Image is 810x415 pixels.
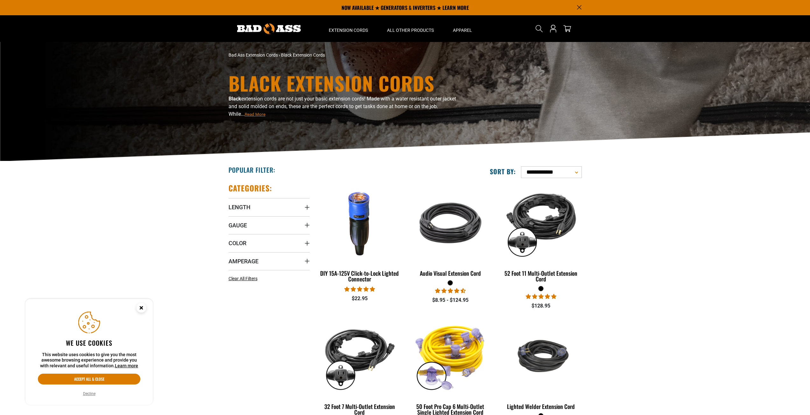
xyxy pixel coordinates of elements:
div: DIY 15A-125V Click-to-Lock Lighted Connector [319,270,400,282]
span: Apparel [453,27,472,33]
aside: Cookie Consent [25,299,153,405]
span: 4.71 stars [435,288,466,294]
span: Length [229,204,250,211]
div: $22.95 [319,295,400,302]
span: Amperage [229,258,258,265]
summary: Amperage [229,252,310,270]
nav: breadcrumbs [229,52,461,59]
summary: Apparel [443,15,482,42]
a: black Audio Visual Extension Cord [410,183,491,280]
summary: Length [229,198,310,216]
span: Read More [245,112,265,117]
span: Clear All Filters [229,276,257,281]
h2: We use cookies [38,339,140,347]
h1: Black Extension Cords [229,73,461,93]
p: This website uses cookies to give you the most awesome browsing experience and provide you with r... [38,352,140,369]
a: Clear All Filters [229,275,260,282]
label: Sort by: [490,167,516,176]
div: 32 Foot 7 Multi-Outlet Extension Cord [319,404,400,415]
h2: Popular Filter: [229,166,275,174]
summary: Search [534,24,544,34]
span: › [279,52,280,58]
span: Gauge [229,222,247,229]
a: Bad Ass Extension Cords [229,52,278,58]
a: DIY 15A-125V Click-to-Lock Lighted Connector DIY 15A-125V Click-to-Lock Lighted Connector [319,183,400,286]
a: black Lighted Welder Extension Cord [500,316,581,413]
span: Color [229,239,246,247]
img: Bad Ass Extension Cords [237,24,301,34]
summary: Extension Cords [319,15,377,42]
a: black 52 Foot 11 Multi-Outlet Extension Cord [500,183,581,286]
button: Accept all & close [38,374,140,384]
img: black [501,332,581,381]
img: black [501,186,581,259]
div: 52 Foot 11 Multi-Outlet Extension Cord [500,270,581,282]
span: All Other Products [387,27,434,33]
div: Lighted Welder Extension Cord [500,404,581,409]
button: Decline [81,391,97,397]
div: Audio Visual Extension Cord [410,270,491,276]
div: 50 Foot Pro Cap 6 Multi-Outlet Single Lighted Extension Cord [410,404,491,415]
summary: Gauge [229,216,310,234]
h2: Categories: [229,183,272,193]
span: 4.95 stars [526,294,556,300]
span: Black Extension Cords [281,52,325,58]
img: yellow [410,319,490,392]
div: $128.95 [500,302,581,310]
img: black [410,186,490,259]
span: Extension Cords [329,27,368,33]
a: Learn more [115,363,138,368]
summary: All Other Products [377,15,443,42]
span: 4.84 stars [344,286,375,292]
div: $8.95 - $124.95 [410,296,491,304]
img: black [320,319,400,392]
b: Black [229,96,241,102]
img: DIY 15A-125V Click-to-Lock Lighted Connector [320,186,400,259]
span: extension cords are not just your basic extension cords! Made with a water resistant outer jacket... [229,96,456,117]
summary: Color [229,234,310,252]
